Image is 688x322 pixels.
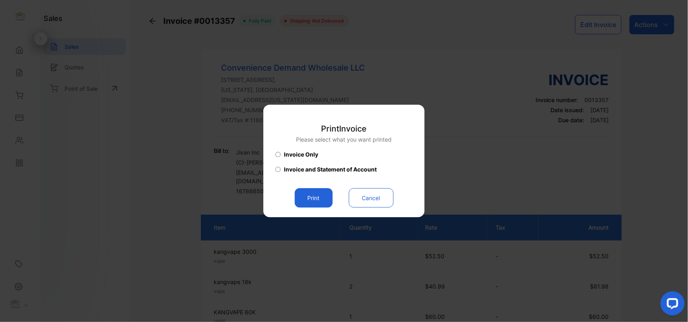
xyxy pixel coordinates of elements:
p: Please select what you want printed [296,136,392,144]
span: Invoice and Statement of Account [284,165,377,174]
span: Invoice Only [284,151,318,159]
button: Cancel [349,188,394,208]
iframe: LiveChat chat widget [654,288,688,322]
button: Print [295,188,333,208]
p: Print Invoice [296,123,392,135]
